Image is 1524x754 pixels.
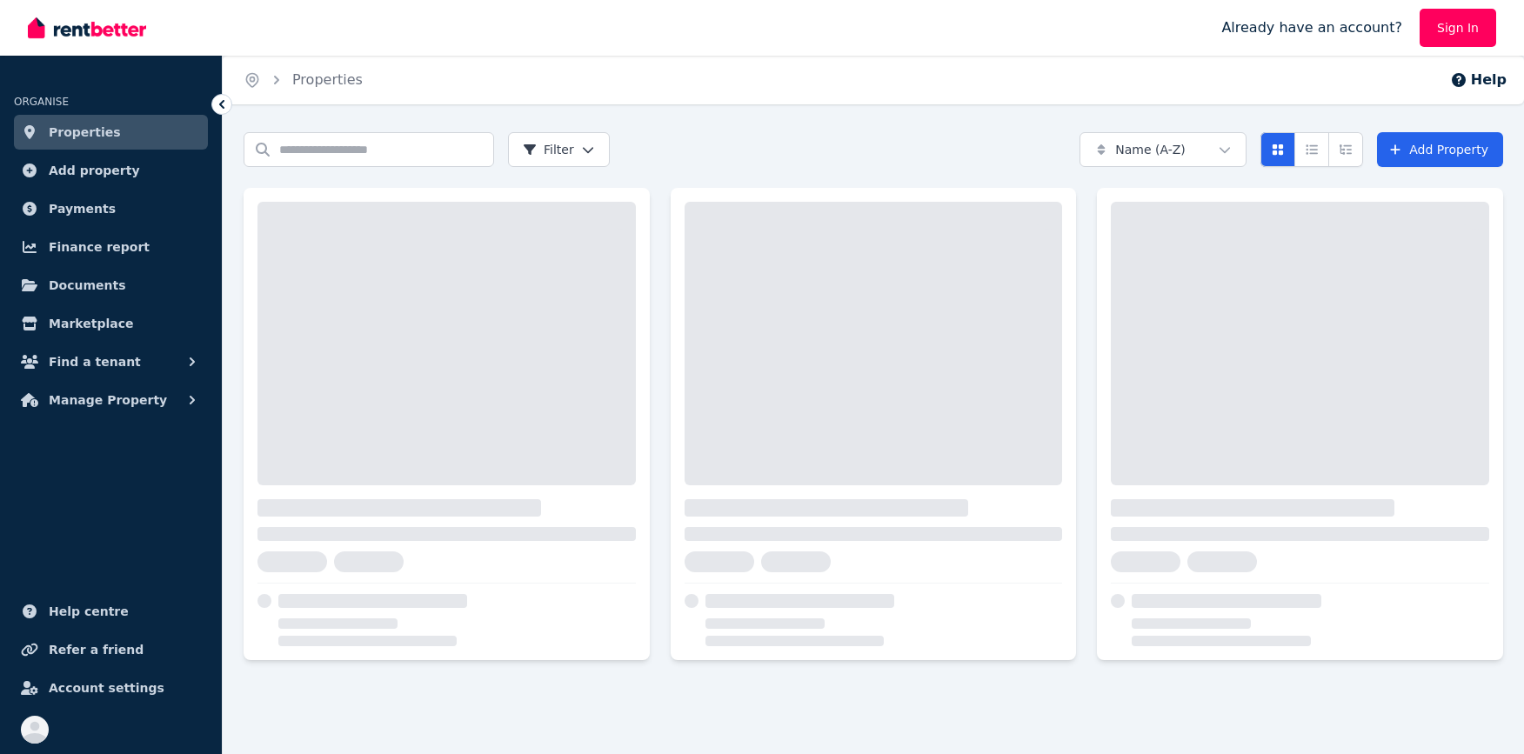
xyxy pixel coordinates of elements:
span: ORGANISE [14,96,69,108]
a: Help centre [14,594,208,629]
a: Payments [14,191,208,226]
span: Account settings [49,677,164,698]
img: RentBetter [28,15,146,41]
a: Refer a friend [14,632,208,667]
button: Expanded list view [1328,132,1363,167]
a: Marketplace [14,306,208,341]
a: Add property [14,153,208,188]
button: Manage Property [14,383,208,417]
span: Marketplace [49,313,133,334]
button: Card view [1260,132,1295,167]
button: Name (A-Z) [1079,132,1247,167]
a: Properties [292,71,363,88]
div: View options [1260,132,1363,167]
a: Documents [14,268,208,303]
span: Finance report [49,237,150,257]
span: Payments [49,198,116,219]
span: Already have an account? [1221,17,1402,38]
span: Manage Property [49,390,167,410]
a: Finance report [14,230,208,264]
a: Properties [14,115,208,150]
span: Refer a friend [49,639,144,660]
button: Compact list view [1294,132,1329,167]
button: Find a tenant [14,344,208,379]
span: Documents [49,275,126,296]
nav: Breadcrumb [223,56,384,104]
span: Help centre [49,601,129,622]
a: Sign In [1420,9,1496,47]
span: Find a tenant [49,351,141,372]
span: Name (A-Z) [1115,141,1186,158]
span: Filter [523,141,574,158]
span: Add property [49,160,140,181]
span: Properties [49,122,121,143]
button: Filter [508,132,610,167]
a: Add Property [1377,132,1503,167]
a: Account settings [14,671,208,705]
button: Help [1450,70,1507,90]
